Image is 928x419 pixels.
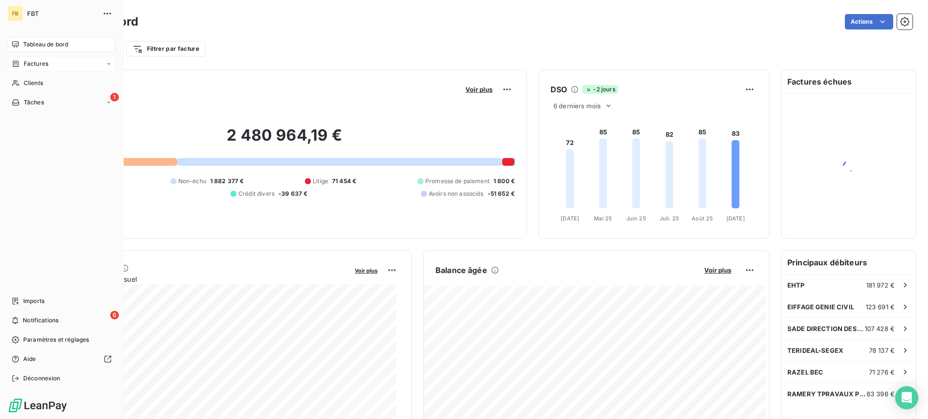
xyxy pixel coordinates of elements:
span: Chiffre d'affaires mensuel [55,274,348,284]
div: Open Intercom Messenger [895,386,918,409]
span: Voir plus [465,86,493,93]
span: TERIDEAL-SEGEX [787,347,843,354]
span: RAMERY TPRAVAUX PUBLICS [787,390,867,398]
span: Notifications [23,316,58,325]
h6: Balance âgée [435,264,487,276]
span: Aide [23,355,36,363]
h6: DSO [551,84,567,95]
span: Tâches [24,98,44,107]
h6: Principaux débiteurs [782,251,916,274]
span: Litige [313,177,328,186]
span: Tableau de bord [23,40,68,49]
span: 78 137 € [869,347,895,354]
tspan: [DATE] [726,215,745,222]
span: Imports [23,297,44,305]
span: 63 396 € [867,390,895,398]
span: Paramètres et réglages [23,335,89,344]
span: -39 637 € [278,189,307,198]
span: Promesse de paiement [425,177,490,186]
span: Clients [24,79,43,87]
span: 71 276 € [869,368,895,376]
span: Avoirs non associés [429,189,484,198]
span: Déconnexion [23,374,60,383]
tspan: [DATE] [561,215,579,222]
button: Voir plus [352,266,380,275]
span: 181 972 € [866,281,895,289]
h6: Factures échues [782,70,916,93]
span: FBT [27,10,97,17]
span: RAZEL BEC [787,368,823,376]
span: EHTP [787,281,805,289]
span: 1 800 € [493,177,515,186]
div: FB [8,6,23,21]
span: -51 652 € [488,189,515,198]
h2: 2 480 964,19 € [55,126,515,155]
span: 107 428 € [865,325,895,332]
button: Actions [845,14,893,29]
span: 6 derniers mois [553,102,601,110]
tspan: Août 25 [692,215,713,222]
span: EIFFAGE GENIE CIVIL [787,303,854,311]
button: Voir plus [463,85,495,94]
span: Voir plus [704,266,731,274]
span: 1 [110,93,119,101]
span: Factures [24,59,48,68]
span: -2 jours [582,85,618,94]
tspan: Juin 25 [626,215,646,222]
button: Voir plus [701,266,734,275]
span: Non-échu [178,177,206,186]
span: Crédit divers [238,189,275,198]
span: Voir plus [355,267,377,274]
span: 123 691 € [866,303,895,311]
span: 6 [110,311,119,319]
button: Filtrer par facture [126,41,205,57]
tspan: Mai 25 [594,215,612,222]
img: Logo LeanPay [8,398,68,413]
span: SADE DIRECTION DES HAUTS DE FRANCE [787,325,865,332]
span: 71 454 € [332,177,356,186]
a: Aide [8,351,116,367]
tspan: Juil. 25 [660,215,679,222]
span: 1 882 377 € [210,177,244,186]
